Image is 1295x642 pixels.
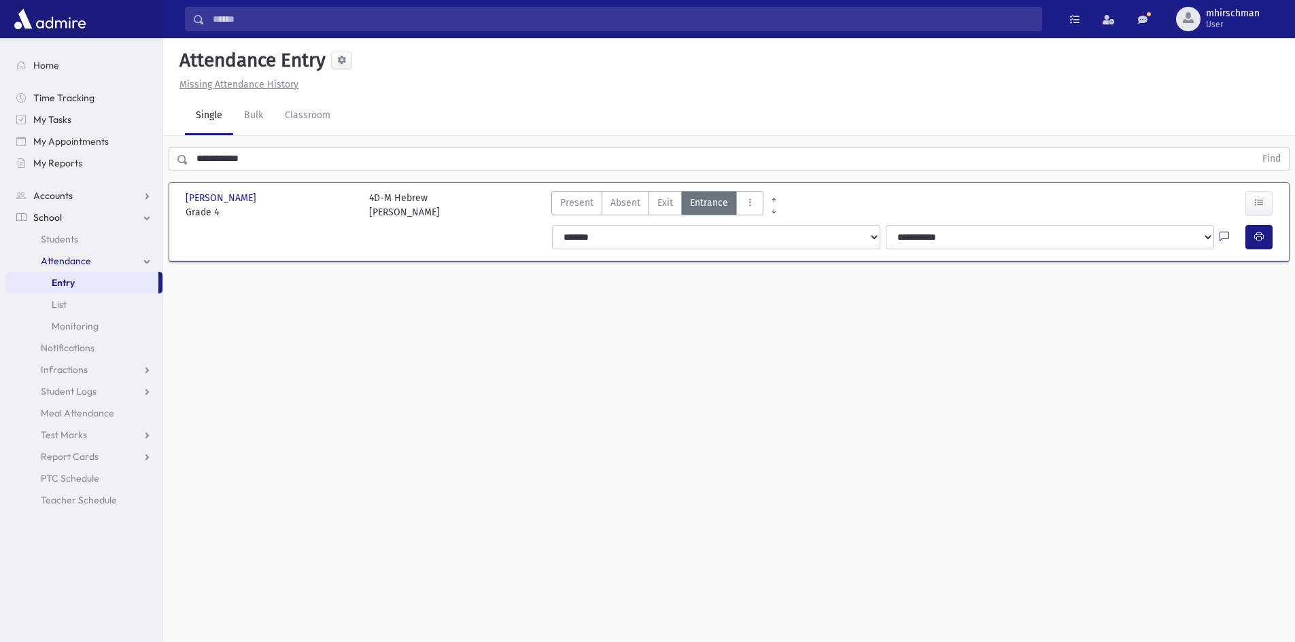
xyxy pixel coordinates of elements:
[690,196,728,210] span: Entrance
[41,255,91,267] span: Attendance
[41,385,97,397] span: Student Logs
[41,450,99,463] span: Report Cards
[41,363,88,376] span: Infractions
[551,191,763,219] div: AttTypes
[174,49,326,72] h5: Attendance Entry
[186,205,356,219] span: Grade 4
[233,97,274,135] a: Bulk
[5,54,162,76] a: Home
[560,196,593,210] span: Present
[41,494,117,506] span: Teacher Schedule
[5,152,162,174] a: My Reports
[41,342,94,354] span: Notifications
[5,446,162,467] a: Report Cards
[1206,8,1260,19] span: mhirschman
[41,407,114,419] span: Meal Attendance
[185,97,233,135] a: Single
[5,402,162,424] a: Meal Attendance
[33,135,109,147] span: My Appointments
[5,185,162,207] a: Accounts
[5,293,162,315] a: List
[33,157,82,169] span: My Reports
[205,7,1041,31] input: Search
[33,92,94,104] span: Time Tracking
[1254,147,1289,171] button: Find
[33,190,73,202] span: Accounts
[1206,19,1260,30] span: User
[5,489,162,511] a: Teacher Schedule
[52,320,99,332] span: Monitoring
[33,211,62,224] span: School
[5,87,162,109] a: Time Tracking
[610,196,640,210] span: Absent
[274,97,341,135] a: Classroom
[41,472,99,484] span: PTC Schedule
[52,298,67,310] span: List
[5,130,162,152] a: My Appointments
[179,79,298,90] u: Missing Attendance History
[11,5,89,33] img: AdmirePro
[5,250,162,272] a: Attendance
[174,79,298,90] a: Missing Attendance History
[657,196,673,210] span: Exit
[5,272,158,293] a: Entry
[369,191,440,219] div: 4D-M Hebrew [PERSON_NAME]
[33,113,71,126] span: My Tasks
[41,233,78,245] span: Students
[41,429,87,441] span: Test Marks
[5,424,162,446] a: Test Marks
[186,191,259,205] span: [PERSON_NAME]
[5,228,162,250] a: Students
[5,315,162,337] a: Monitoring
[5,467,162,489] a: PTC Schedule
[52,277,75,289] span: Entry
[5,109,162,130] a: My Tasks
[5,337,162,359] a: Notifications
[5,359,162,380] a: Infractions
[5,207,162,228] a: School
[5,380,162,402] a: Student Logs
[33,59,59,71] span: Home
